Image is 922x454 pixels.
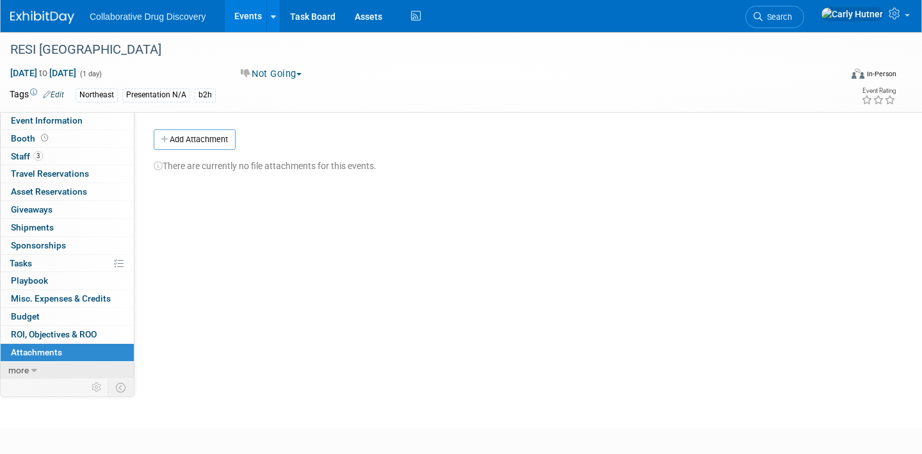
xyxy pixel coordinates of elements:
a: Giveaways [1,201,134,218]
div: b2h [195,88,216,102]
a: ROI, Objectives & ROO [1,326,134,343]
img: Carly Hutner [821,7,884,21]
span: Booth [11,133,51,143]
span: Shipments [11,222,54,232]
span: Event Information [11,115,83,126]
span: more [8,365,29,375]
span: [DATE] [DATE] [10,67,77,79]
span: (1 day) [79,70,102,78]
button: Add Attachment [154,129,236,150]
a: Sponsorships [1,237,134,254]
a: Budget [1,308,134,325]
div: Presentation N/A [122,88,190,102]
a: Staff3 [1,148,134,165]
a: Shipments [1,219,134,236]
div: RESI [GEOGRAPHIC_DATA] [6,38,821,61]
img: ExhibitDay [10,11,74,24]
a: Travel Reservations [1,165,134,182]
span: Budget [11,311,40,321]
span: Tasks [10,258,32,268]
div: Event Format [764,67,896,86]
a: Playbook [1,272,134,289]
button: Not Going [236,67,307,81]
td: Personalize Event Tab Strip [86,379,108,396]
td: Tags [10,88,64,102]
a: Booth [1,130,134,147]
span: Booth not reserved yet [38,133,51,143]
div: Event Rating [861,88,896,94]
span: Playbook [11,275,48,286]
span: Staff [11,151,43,161]
img: Format-Inperson.png [852,69,864,79]
span: Search [763,12,792,22]
span: Travel Reservations [11,168,89,179]
span: Attachments [11,347,62,357]
span: Collaborative Drug Discovery [90,12,206,22]
span: ROI, Objectives & ROO [11,329,97,339]
div: Northeast [76,88,118,102]
a: Search [745,6,804,28]
td: Toggle Event Tabs [108,379,134,396]
a: Misc. Expenses & Credits [1,290,134,307]
a: Attachments [1,344,134,361]
span: Misc. Expenses & Credits [11,293,111,304]
div: In-Person [866,69,896,79]
div: There are currently no file attachments for this events. [154,150,887,172]
a: more [1,362,134,379]
span: to [37,68,49,78]
span: Sponsorships [11,240,66,250]
span: 3 [33,151,43,161]
a: Event Information [1,112,134,129]
span: Giveaways [11,204,53,215]
a: Tasks [1,255,134,272]
a: Edit [43,90,64,99]
a: Asset Reservations [1,183,134,200]
span: Asset Reservations [11,186,87,197]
